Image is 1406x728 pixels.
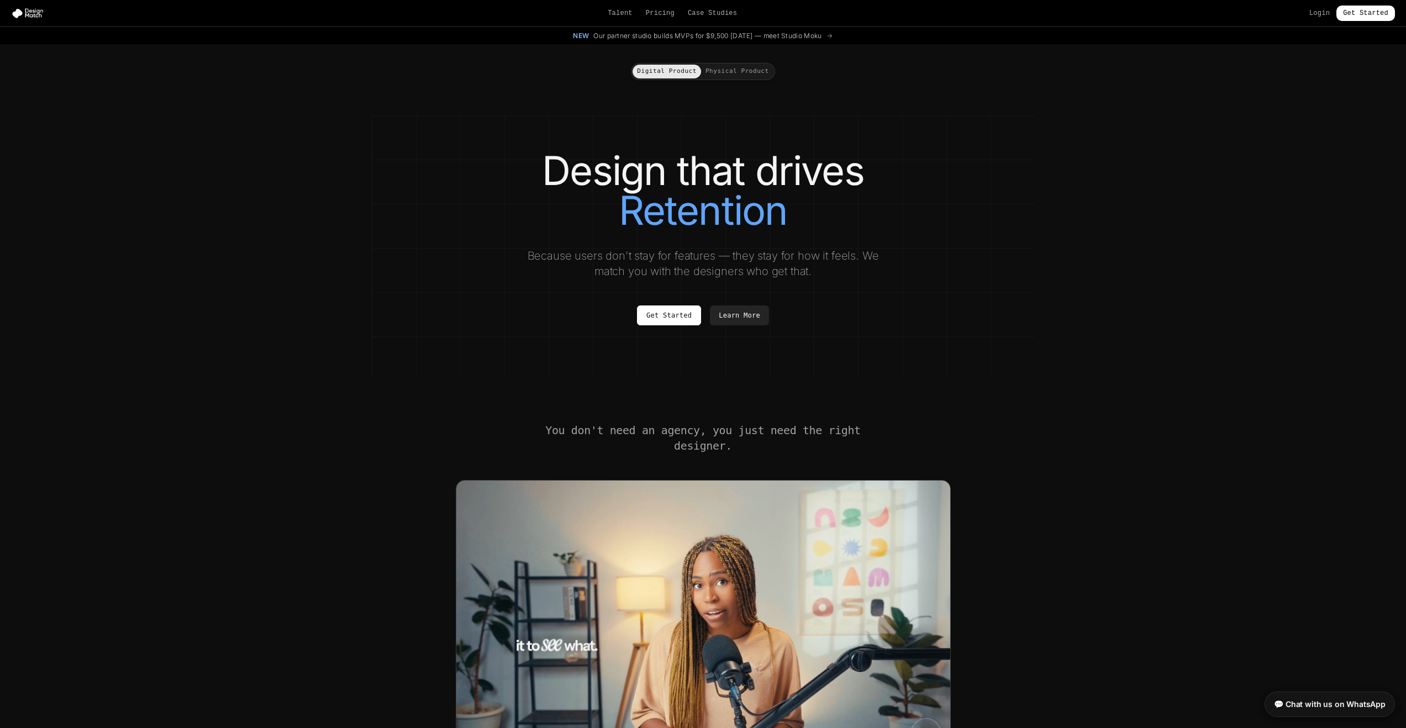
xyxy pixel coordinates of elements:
a: 💬 Chat with us on WhatsApp [1265,692,1395,717]
button: Digital Product [633,65,701,78]
h2: You don't need an agency, you just need the right designer. [544,423,862,453]
h1: Design that drives [394,151,1013,230]
a: Get Started [1336,6,1395,21]
a: Login [1309,9,1330,18]
span: New [573,31,589,40]
button: Physical Product [701,65,773,78]
span: Our partner studio builds MVPs for $9,500 [DATE] — meet Studio Moku [593,31,822,40]
a: Case Studies [688,9,737,18]
a: Learn More [710,305,769,325]
img: Design Match [11,8,49,19]
a: Pricing [646,9,675,18]
span: Retention [619,191,788,230]
a: Get Started [637,305,701,325]
a: Talent [608,9,633,18]
p: Because users don't stay for features — they stay for how it feels. We match you with the designe... [518,248,889,279]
